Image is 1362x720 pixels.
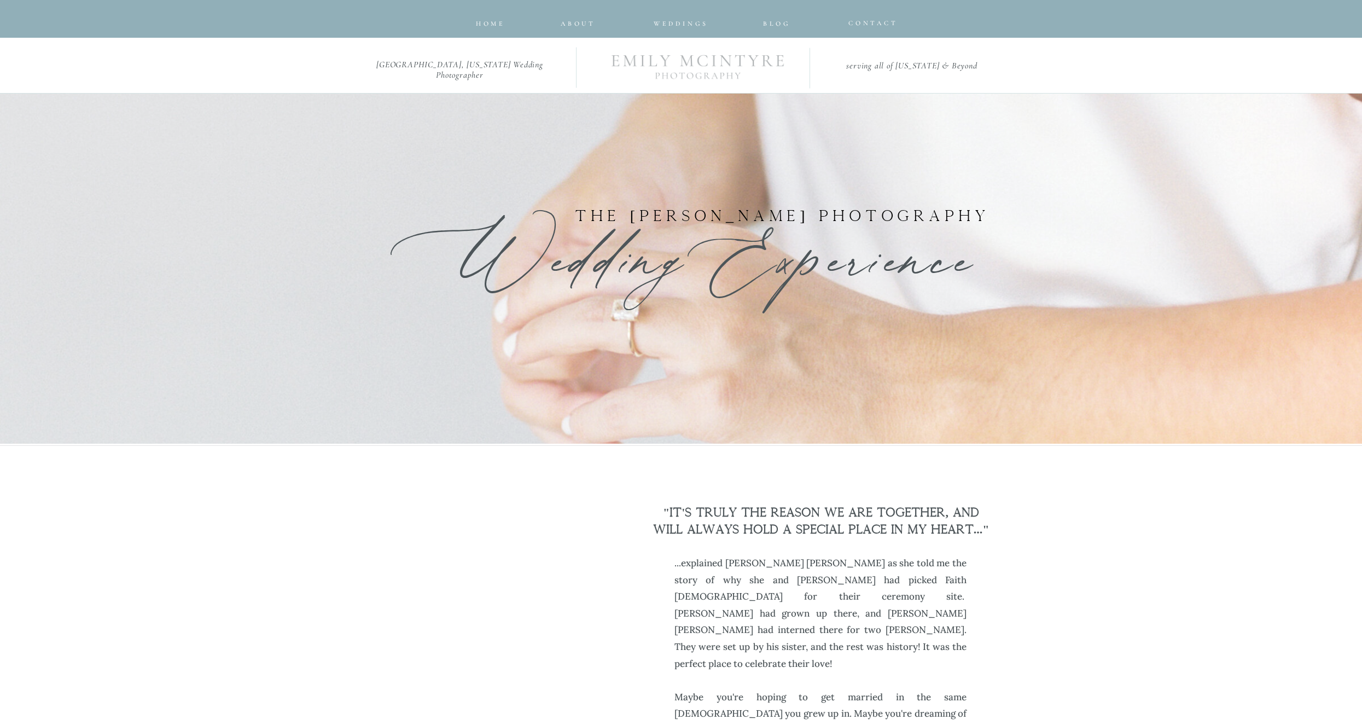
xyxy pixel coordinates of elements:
[561,18,592,24] a: about
[353,207,1009,316] h1: WeddingExperience
[645,18,717,25] a: Weddings
[763,20,790,27] span: Blog
[848,17,888,24] a: CONTACT
[848,19,898,27] span: CONTACT
[359,60,561,73] h2: [GEOGRAPHIC_DATA], [US_STATE] Wedding Photographer
[476,20,505,27] span: home
[653,507,990,536] b: "it's truly the reason we are together, and will always hold a special place in my heart..."
[475,18,507,24] a: home
[755,18,799,24] a: Blog
[820,61,1003,72] h2: serving all of [US_STATE] & Beyond
[654,20,708,27] span: Weddings
[536,206,1029,229] h3: The [PERSON_NAME] Photography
